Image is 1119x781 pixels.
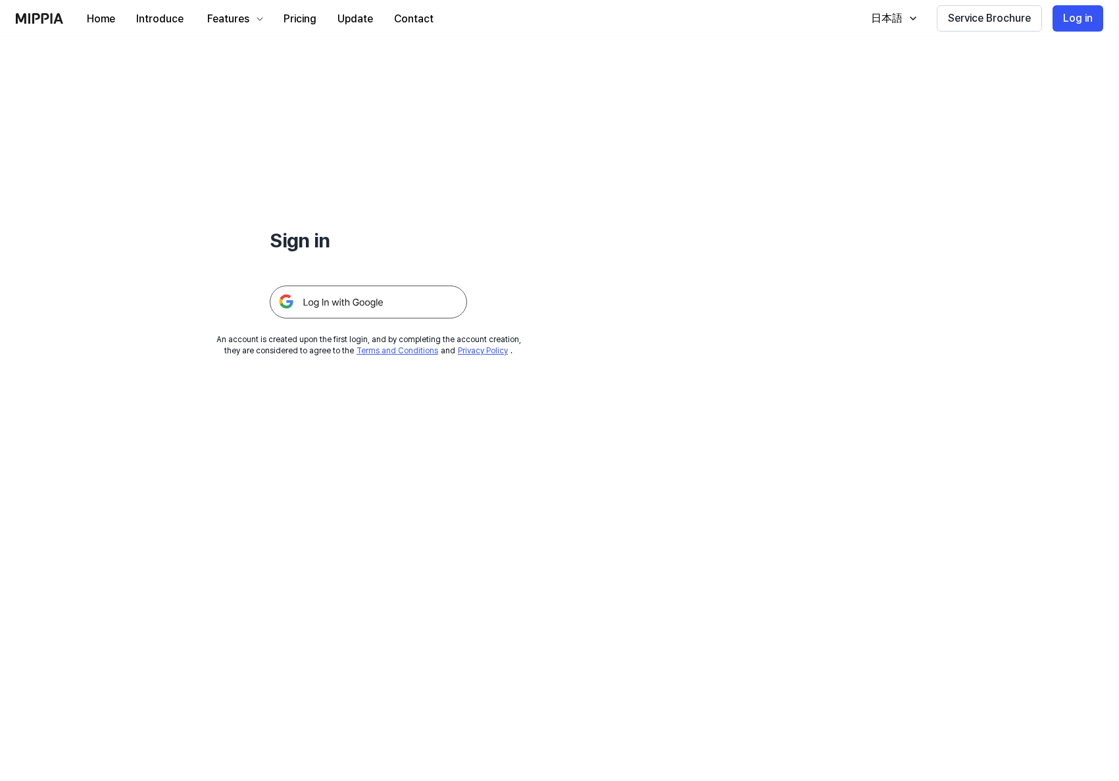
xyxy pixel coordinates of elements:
[327,6,384,32] button: Update
[205,11,252,27] div: Features
[937,5,1042,32] button: Service Brochure
[76,6,126,32] button: Home
[357,346,438,355] a: Terms and Conditions
[458,346,508,355] a: Privacy Policy
[270,286,467,318] img: 구글 로그인 버튼
[384,6,444,32] button: Contact
[216,334,521,357] div: An account is created upon the first login, and by completing the account creation, they are cons...
[858,5,926,32] button: 日本語
[270,226,467,254] h1: Sign in
[1053,5,1103,32] button: Log in
[126,6,194,32] button: Introduce
[327,1,384,37] a: Update
[16,13,63,24] img: logo
[868,11,905,26] div: 日本語
[194,6,273,32] button: Features
[273,6,327,32] button: Pricing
